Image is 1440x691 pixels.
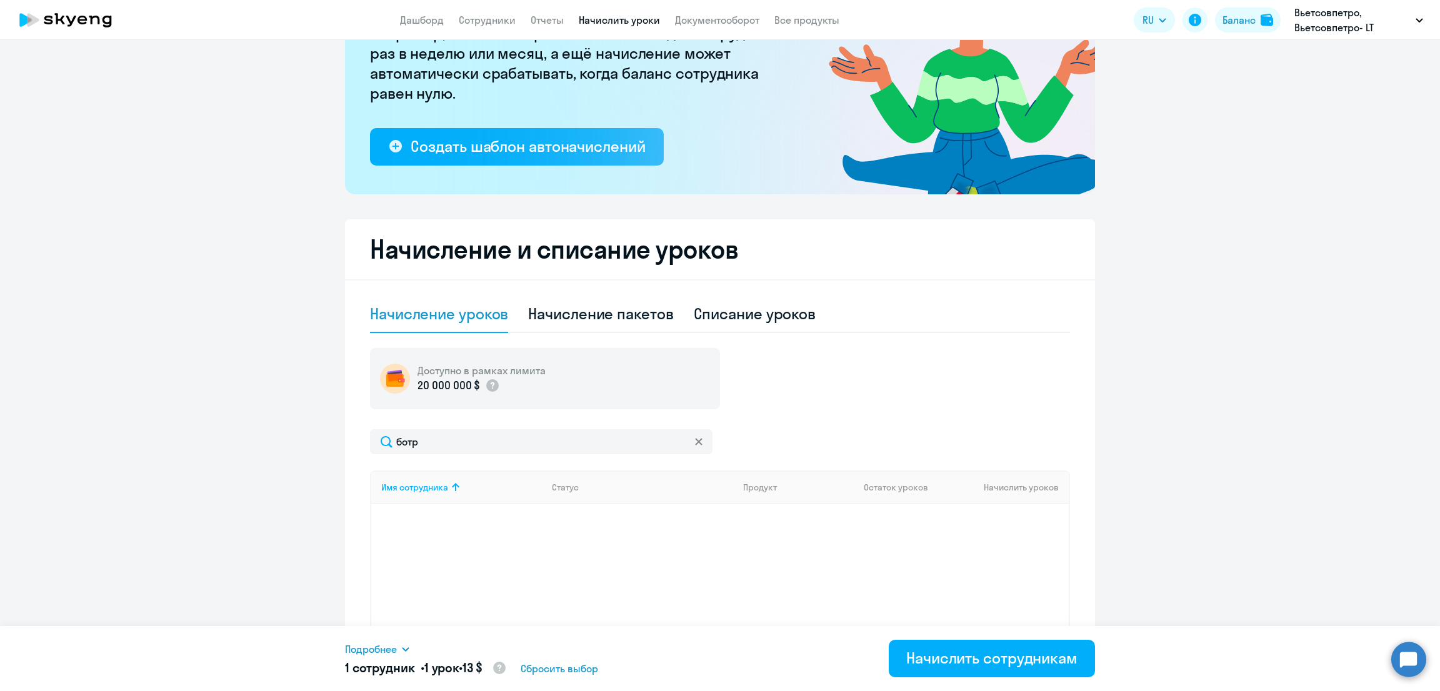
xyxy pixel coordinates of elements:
[370,234,1070,264] h2: Начисление и списание уроков
[417,377,480,394] p: 20 000 000 $
[1261,14,1273,26] img: balance
[1294,5,1411,35] p: Вьетсовпетро, Вьетсовпетро- LT постоплата 80/20
[889,640,1095,677] button: Начислить сотрудникам
[345,659,507,678] h5: 1 сотрудник • •
[864,482,928,493] span: Остаток уроков
[1222,12,1256,27] div: Баланс
[1142,12,1154,27] span: RU
[1215,7,1281,32] button: Балансbalance
[424,660,459,675] span: 1 урок
[381,482,542,493] div: Имя сотрудника
[743,482,777,493] div: Продукт
[528,304,673,324] div: Начисление пакетов
[675,14,759,26] a: Документооборот
[370,429,712,454] input: Поиск по имени, email, продукту или статусу
[370,128,664,166] button: Создать шаблон автоначислений
[381,482,448,493] div: Имя сотрудника
[411,136,645,156] div: Создать шаблон автоначислений
[743,482,854,493] div: Продукт
[906,648,1077,668] div: Начислить сотрудникам
[531,14,564,26] a: Отчеты
[380,364,410,394] img: wallet-circle.png
[552,482,733,493] div: Статус
[579,14,660,26] a: Начислить уроки
[462,660,482,675] span: 13 $
[370,3,795,103] p: [PERSON_NAME] больше не придётся начислять вручную. Например, можно настроить начисление для сотр...
[774,14,839,26] a: Все продукты
[521,661,598,676] span: Сбросить выбор
[370,304,508,324] div: Начисление уроков
[552,482,579,493] div: Статус
[459,14,516,26] a: Сотрудники
[345,642,397,657] span: Подробнее
[1288,5,1429,35] button: Вьетсовпетро, Вьетсовпетро- LT постоплата 80/20
[941,470,1069,504] th: Начислить уроков
[1134,7,1175,32] button: RU
[694,304,816,324] div: Списание уроков
[864,482,941,493] div: Остаток уроков
[400,14,444,26] a: Дашборд
[417,364,546,377] h5: Доступно в рамках лимита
